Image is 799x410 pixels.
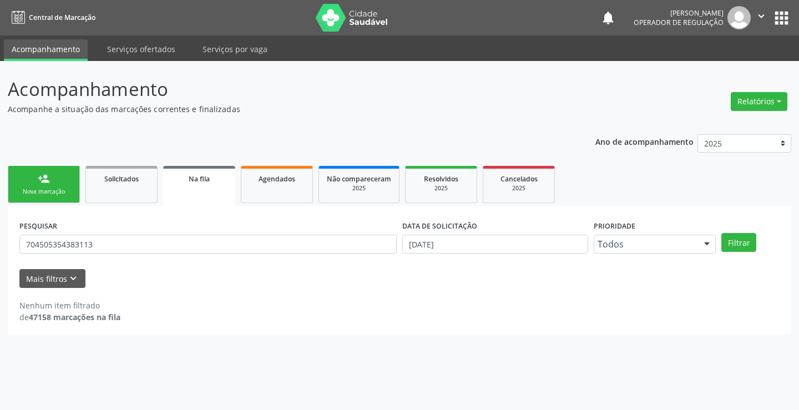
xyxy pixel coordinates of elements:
[491,184,547,193] div: 2025
[19,311,120,323] div: de
[259,174,295,184] span: Agendados
[29,312,120,322] strong: 47158 marcações na fila
[772,8,791,28] button: apps
[19,269,85,288] button: Mais filtroskeyboard_arrow_down
[595,134,694,148] p: Ano de acompanhamento
[500,174,538,184] span: Cancelados
[600,10,616,26] button: notifications
[19,217,57,235] label: PESQUISAR
[8,75,556,103] p: Acompanhamento
[424,174,458,184] span: Resolvidos
[727,6,751,29] img: img
[16,188,72,196] div: Nova marcação
[104,174,139,184] span: Solicitados
[19,300,120,311] div: Nenhum item filtrado
[195,39,275,59] a: Serviços por vaga
[8,103,556,115] p: Acompanhe a situação das marcações correntes e finalizadas
[402,217,477,235] label: DATA DE SOLICITAÇÃO
[634,18,724,27] span: Operador de regulação
[189,174,210,184] span: Na fila
[327,184,391,193] div: 2025
[67,272,79,285] i: keyboard_arrow_down
[327,174,391,184] span: Não compareceram
[8,8,95,27] a: Central de Marcação
[634,8,724,18] div: [PERSON_NAME]
[413,184,469,193] div: 2025
[755,10,767,22] i: 
[402,235,588,254] input: Selecione um intervalo
[751,6,772,29] button: 
[731,92,787,111] button: Relatórios
[99,39,183,59] a: Serviços ofertados
[594,217,635,235] label: Prioridade
[29,13,95,22] span: Central de Marcação
[598,239,693,250] span: Todos
[19,235,397,254] input: Nome, CNS
[4,39,88,61] a: Acompanhamento
[721,233,756,252] button: Filtrar
[38,173,50,185] div: person_add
